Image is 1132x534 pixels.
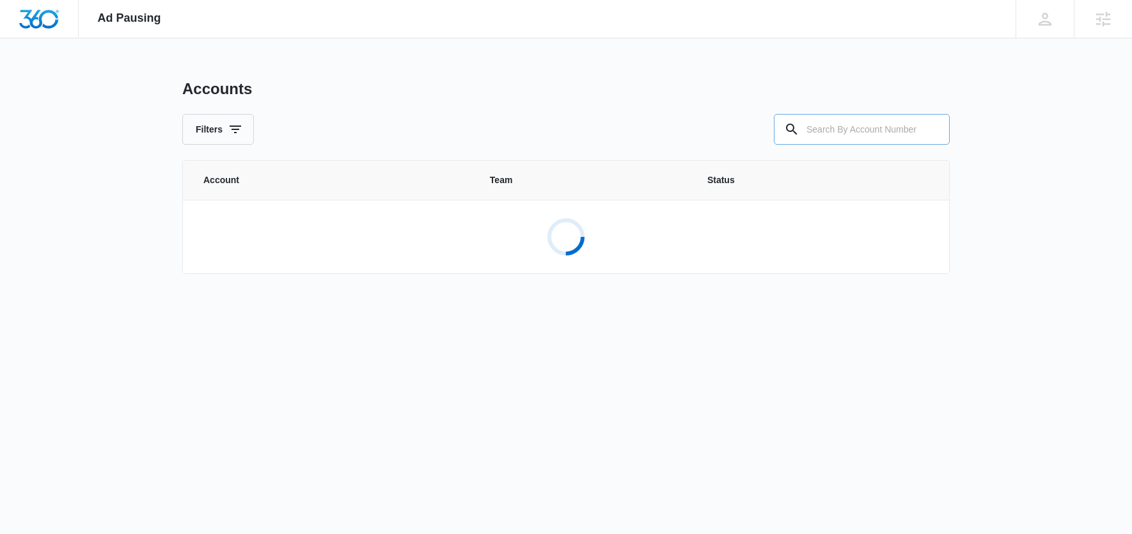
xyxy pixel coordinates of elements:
span: Status [707,174,929,187]
span: Account [203,174,459,187]
span: Ad Pausing [98,12,161,25]
input: Search By Account Number [774,114,950,145]
h1: Accounts [182,79,252,99]
span: Team [490,174,677,187]
button: Filters [182,114,254,145]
